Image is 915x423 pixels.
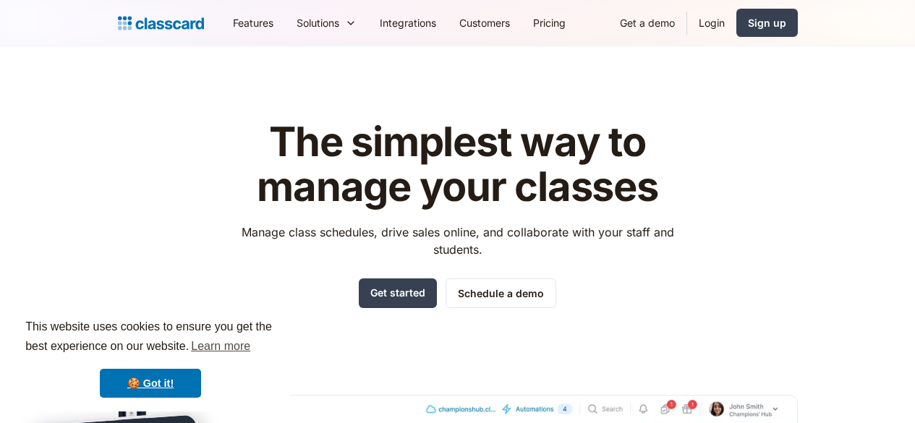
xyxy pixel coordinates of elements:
[228,223,687,258] p: Manage class schedules, drive sales online, and collaborate with your staff and students.
[359,278,437,308] a: Get started
[118,13,204,33] a: Logo
[748,15,786,30] div: Sign up
[608,7,686,39] a: Get a demo
[228,120,687,209] h1: The simplest way to manage your classes
[448,7,522,39] a: Customers
[297,15,339,30] div: Solutions
[189,336,252,357] a: learn more about cookies
[687,7,736,39] a: Login
[100,369,201,398] a: dismiss cookie message
[522,7,577,39] a: Pricing
[285,7,368,39] div: Solutions
[736,9,798,37] a: Sign up
[25,318,276,357] span: This website uses cookies to ensure you get the best experience on our website.
[221,7,285,39] a: Features
[368,7,448,39] a: Integrations
[12,304,289,411] div: cookieconsent
[446,278,556,308] a: Schedule a demo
